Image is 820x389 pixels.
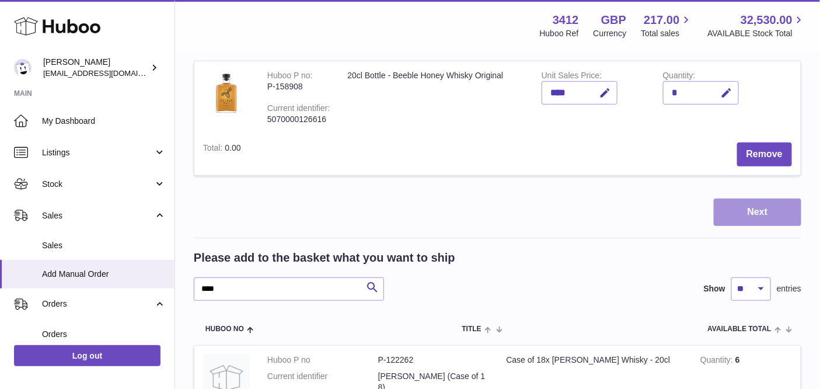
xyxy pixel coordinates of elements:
a: 217.00 Total sales [641,12,693,39]
div: Currency [594,28,627,39]
strong: Quantity [700,355,735,367]
span: [EMAIL_ADDRESS][DOMAIN_NAME] [43,68,172,78]
span: Total sales [641,28,693,39]
dd: P-122262 [378,355,489,366]
strong: 3412 [553,12,579,28]
span: Sales [42,210,153,221]
a: 32,530.00 AVAILABLE Stock Total [707,12,806,39]
strong: GBP [601,12,626,28]
img: info@beeble.buzz [14,59,32,77]
span: Sales [42,240,166,251]
dt: Huboo P no [267,355,378,366]
span: My Dashboard [42,116,166,127]
label: Total [203,143,225,155]
span: 0.00 [225,143,240,152]
span: AVAILABLE Total [708,325,772,333]
span: Orders [42,329,166,340]
span: Orders [42,298,153,310]
img: 20cl Bottle - Beeble Honey Whisky Original [203,70,250,117]
button: Remove [737,143,792,166]
span: Stock [42,179,153,190]
span: Huboo no [205,325,244,333]
label: Show [704,283,725,294]
div: 5070000126616 [267,114,330,125]
span: AVAILABLE Stock Total [707,28,806,39]
div: [PERSON_NAME] [43,57,148,79]
span: Listings [42,147,153,158]
span: entries [777,283,801,294]
div: Huboo Ref [540,28,579,39]
button: Next [714,199,801,226]
h2: Please add to the basket what you want to ship [194,250,455,266]
td: 20cl Bottle - Beeble Honey Whisky Original [339,61,532,134]
span: Title [462,325,481,333]
a: Log out [14,345,160,366]
span: Add Manual Order [42,269,166,280]
div: P-158908 [267,81,330,92]
div: Current identifier [267,103,330,116]
label: Unit Sales Price [542,71,602,83]
div: Huboo P no [267,71,313,83]
span: 32,530.00 [741,12,793,28]
span: 217.00 [644,12,679,28]
label: Quantity [663,71,696,83]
